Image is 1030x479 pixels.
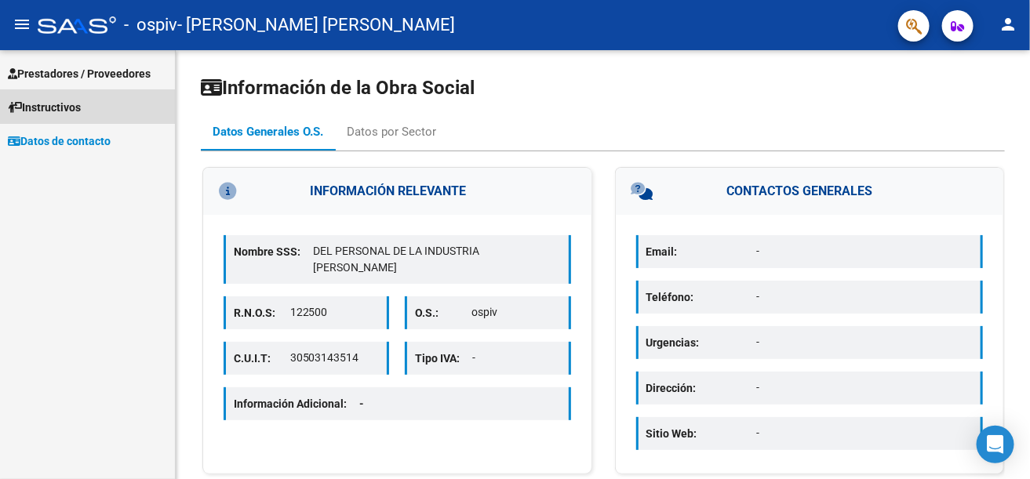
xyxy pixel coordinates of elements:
[646,334,757,351] p: Urgencias:
[756,379,973,396] p: -
[646,288,757,306] p: Teléfono:
[8,132,111,150] span: Datos de contacto
[213,123,323,140] div: Datos Generales O.S.
[8,99,81,116] span: Instructivos
[756,425,973,441] p: -
[756,288,973,305] p: -
[290,350,380,366] p: 30503143514
[977,426,1014,463] div: Open Intercom Messenger
[234,304,290,321] p: R.N.O.S:
[234,243,313,260] p: Nombre SSS:
[646,425,757,442] p: Sitio Web:
[999,15,1017,34] mat-icon: person
[472,350,560,366] p: -
[203,168,591,215] h3: INFORMACIÓN RELEVANTE
[646,243,757,260] p: Email:
[646,379,757,397] p: Dirección:
[415,350,472,367] p: Tipo IVA:
[616,168,1004,215] h3: CONTACTOS GENERALES
[313,243,561,276] p: DEL PERSONAL DE LA INDUSTRIA [PERSON_NAME]
[234,395,377,412] p: Información Adicional:
[359,397,364,410] span: -
[124,8,177,42] span: - ospiv
[471,304,561,321] p: ospiv
[756,243,973,259] p: -
[234,350,290,367] p: C.U.I.T:
[347,123,436,140] div: Datos por Sector
[756,334,973,350] p: -
[13,15,31,34] mat-icon: menu
[290,304,380,321] p: 122500
[201,75,1005,100] h1: Información de la Obra Social
[8,65,151,82] span: Prestadores / Proveedores
[415,304,471,321] p: O.S.:
[177,8,455,42] span: - [PERSON_NAME] [PERSON_NAME]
